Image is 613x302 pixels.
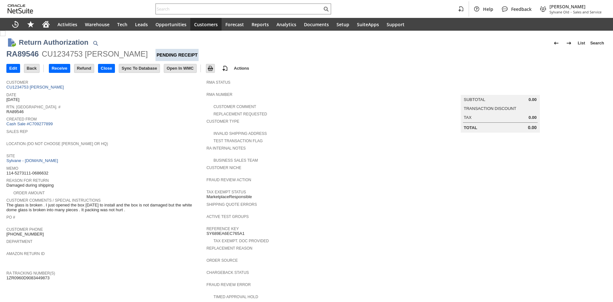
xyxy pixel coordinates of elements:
[207,166,241,170] a: Customer Niche
[387,21,405,27] span: Support
[92,39,99,47] img: Quick Find
[38,18,54,31] a: Home
[6,215,15,220] a: PO #
[214,131,267,136] a: Invalid Shipping Address
[565,39,573,47] img: Next
[206,64,215,73] input: Print
[135,21,148,27] span: Leads
[464,115,472,120] a: Tax
[6,271,55,275] a: RA Tracking Number(s)
[464,97,485,102] a: Subtotal
[304,21,329,27] span: Documents
[221,65,229,72] img: add-record.svg
[6,203,203,213] span: The glass is broken . I just opened the box [DATE] to install and the box is not damaged but the ...
[337,21,349,27] span: Setup
[383,18,408,31] a: Support
[207,258,238,263] a: Order Source
[464,106,517,111] a: Transaction Discount
[155,21,186,27] span: Opportunities
[222,18,248,31] a: Forecast
[214,158,258,163] a: Business Sales Team
[7,64,20,73] input: Edit
[6,105,60,109] a: Rtn. [GEOGRAPHIC_DATA]. #
[85,21,110,27] span: Warehouse
[207,190,246,194] a: Tax Exempt Status
[6,117,37,121] a: Created From
[6,158,60,163] a: Sylvane - [DOMAIN_NAME]
[6,198,101,203] a: Customer Comments / Special Instructions
[6,227,43,232] a: Customer Phone
[549,10,569,14] span: Sylvane Old
[49,64,70,73] input: Receive
[252,21,269,27] span: Reports
[6,109,24,114] span: RA89546
[357,21,379,27] span: SuiteApps
[164,64,196,73] input: Open In WMC
[273,18,300,31] a: Analytics
[248,18,273,31] a: Reports
[119,64,160,73] input: Sync To Database
[6,275,49,281] span: 1ZR0960D9083449873
[6,93,16,97] a: Date
[42,20,50,28] svg: Home
[152,18,190,31] a: Opportunities
[207,202,257,207] a: Shipping Quote Errors
[74,64,94,73] input: Refund
[155,49,198,61] div: Pending Receipt
[573,10,602,14] span: Sales and Service
[231,66,252,71] a: Actions
[131,18,152,31] a: Leads
[207,214,249,219] a: Active Test Groups
[207,270,249,275] a: Chargeback Status
[214,139,263,143] a: Test Transaction Flag
[207,194,252,199] span: MarketplaceResponsible
[98,64,115,73] input: Close
[6,252,45,256] a: Amazon Return ID
[81,18,113,31] a: Warehouse
[207,246,253,251] a: Replacement reason
[276,21,296,27] span: Analytics
[207,227,239,231] a: Reference Key
[27,20,34,28] svg: Shortcuts
[6,183,54,188] span: Damaged during shipping
[528,115,536,120] span: 0.00
[461,85,540,95] caption: Summary
[13,191,45,195] a: Order Amount
[113,18,131,31] a: Tech
[8,4,33,13] svg: logo
[333,18,353,31] a: Setup
[6,154,15,158] a: Site
[528,125,537,130] span: 0.00
[511,6,532,12] span: Feedback
[207,283,251,287] a: Fraud Review Error
[11,20,19,28] svg: Recent Records
[214,239,269,243] a: Tax Exempt. Doc Provided
[483,6,493,12] span: Help
[6,178,49,183] a: Reason For Return
[353,18,383,31] a: SuiteApps
[207,146,246,151] a: RA Internal Notes
[207,65,214,72] img: Print
[207,80,231,85] a: RMA Status
[528,97,536,102] span: 0.00
[6,239,33,244] a: Department
[6,232,44,237] span: [PHONE_NUMBER]
[156,5,322,13] input: Search
[322,5,330,13] svg: Search
[207,178,251,182] a: Fraud Review Action
[207,119,239,124] a: Customer Type
[207,231,245,236] span: SY689EA6EC765A1
[207,92,232,97] a: RMA Number
[42,49,148,59] div: CU1234753 [PERSON_NAME]
[549,4,602,10] span: [PERSON_NAME]
[225,21,244,27] span: Forecast
[6,80,28,85] a: Customer
[190,18,222,31] a: Customers
[6,171,49,176] span: 114-5273111-0686632
[6,85,65,89] a: CU1234753 [PERSON_NAME]
[6,121,53,126] a: Cash Sale #C709277899
[588,38,607,48] a: Search
[19,37,88,48] h1: Return Authorization
[117,21,127,27] span: Tech
[8,18,23,31] a: Recent Records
